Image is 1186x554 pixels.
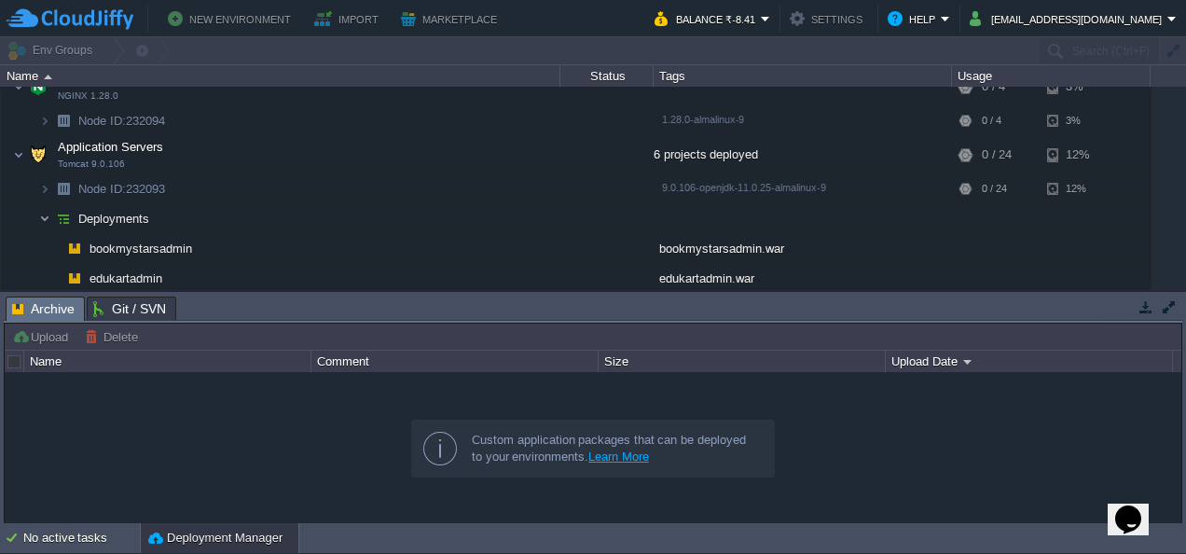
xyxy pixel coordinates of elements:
div: Size [600,351,885,372]
iframe: chat widget [1108,479,1167,535]
img: AMDAwAAAACH5BAEAAAAALAAAAAABAAEAAAICRAEAOw== [62,235,88,264]
div: 12% [1047,175,1108,204]
div: 0 / 24 [982,137,1012,174]
span: Node ID: [78,183,126,197]
button: Upload [12,328,74,345]
button: Delete [85,328,144,345]
a: Application ServersTomcat 9.0.106 [56,141,166,155]
img: CloudJiffy [7,7,133,31]
div: bookmystarsadmin.war [654,235,952,264]
div: 3% [1047,69,1108,106]
img: AMDAwAAAACH5BAEAAAAALAAAAAABAAEAAAICRAEAOw== [62,265,88,294]
div: 3% [1047,107,1108,136]
a: Learn More [588,450,649,464]
span: 9.0.106-openjdk-11.0.25-almalinux-9 [662,183,826,194]
div: 0 / 4 [982,69,1005,106]
a: Node ID:232094 [76,114,168,130]
a: Deployments [76,212,152,228]
span: Archive [12,298,75,321]
div: Name [2,65,559,87]
button: [EMAIL_ADDRESS][DOMAIN_NAME] [970,7,1167,30]
span: 232093 [76,182,168,198]
span: NGINX 1.28.0 [58,91,118,103]
div: Name [25,351,310,372]
img: AMDAwAAAACH5BAEAAAAALAAAAAABAAEAAAICRAEAOw== [50,205,76,234]
div: 12% [1047,137,1108,174]
img: AMDAwAAAACH5BAEAAAAALAAAAAABAAEAAAICRAEAOw== [39,205,50,234]
div: Upload Date [887,351,1172,372]
img: AMDAwAAAACH5BAEAAAAALAAAAAABAAEAAAICRAEAOw== [50,265,62,294]
img: AMDAwAAAACH5BAEAAAAALAAAAAABAAEAAAICRAEAOw== [13,137,24,174]
div: Custom application packages that can be deployed to your environments. [472,432,759,465]
span: Git / SVN [93,298,166,320]
a: edukartadmin [88,271,165,287]
div: Status [561,65,653,87]
img: AMDAwAAAACH5BAEAAAAALAAAAAABAAEAAAICRAEAOw== [39,175,50,204]
div: Tags [655,65,951,87]
a: Node ID:232093 [76,182,168,198]
img: AMDAwAAAACH5BAEAAAAALAAAAAABAAEAAAICRAEAOw== [50,235,62,264]
button: Deployment Manager [148,529,283,547]
button: Help [888,7,941,30]
img: AMDAwAAAACH5BAEAAAAALAAAAAABAAEAAAICRAEAOw== [39,107,50,136]
img: AMDAwAAAACH5BAEAAAAALAAAAAABAAEAAAICRAEAOw== [50,107,76,136]
span: 232094 [76,114,168,130]
span: Node ID: [78,115,126,129]
div: No active tasks [23,523,140,553]
span: 1.28.0-almalinux-9 [662,115,744,126]
img: AMDAwAAAACH5BAEAAAAALAAAAAABAAEAAAICRAEAOw== [44,75,52,79]
span: Application Servers [56,140,166,156]
div: 6 projects deployed [654,137,952,174]
span: Tomcat 9.0.106 [58,159,125,171]
img: AMDAwAAAACH5BAEAAAAALAAAAAABAAEAAAICRAEAOw== [13,69,24,106]
button: New Environment [168,7,296,30]
div: edukartadmin.war [654,265,952,294]
button: Marketplace [401,7,503,30]
a: bookmystarsadmin [88,242,195,257]
div: Comment [312,351,598,372]
div: 0 / 24 [982,175,1007,204]
div: 0 / 4 [982,107,1001,136]
img: AMDAwAAAACH5BAEAAAAALAAAAAABAAEAAAICRAEAOw== [50,175,76,204]
img: AMDAwAAAACH5BAEAAAAALAAAAAABAAEAAAICRAEAOw== [25,69,51,106]
div: Usage [953,65,1150,87]
img: AMDAwAAAACH5BAEAAAAALAAAAAABAAEAAAICRAEAOw== [25,137,51,174]
button: Settings [790,7,868,30]
a: Load BalancerNGINX 1.28.0 [56,73,138,87]
button: Balance ₹-8.41 [655,7,761,30]
button: Import [314,7,384,30]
